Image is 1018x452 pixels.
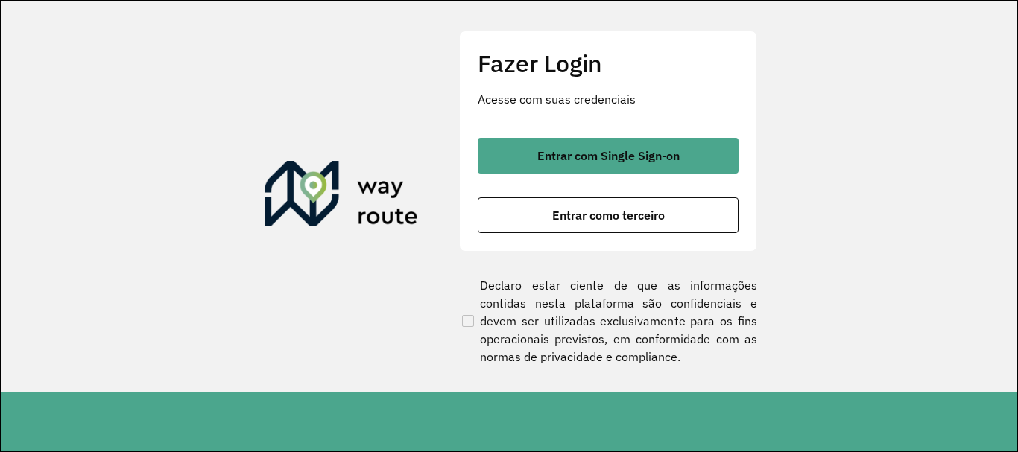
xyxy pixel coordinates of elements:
span: Entrar como terceiro [552,209,665,221]
img: Roteirizador AmbevTech [265,161,418,232]
button: button [478,138,739,174]
span: Entrar com Single Sign-on [537,150,680,162]
label: Declaro estar ciente de que as informações contidas nesta plataforma são confidenciais e devem se... [459,276,757,366]
p: Acesse com suas credenciais [478,90,739,108]
button: button [478,197,739,233]
h2: Fazer Login [478,49,739,77]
